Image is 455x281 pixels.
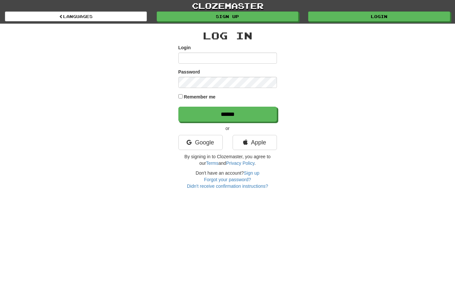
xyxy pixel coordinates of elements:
[206,161,218,166] a: Terms
[184,94,216,100] label: Remember me
[244,170,259,176] a: Sign up
[178,170,277,189] div: Don't have an account?
[5,11,147,21] a: Languages
[178,135,223,150] a: Google
[178,69,200,75] label: Password
[157,11,299,21] a: Sign up
[178,125,277,132] p: or
[178,30,277,41] h2: Log In
[308,11,450,21] a: Login
[187,184,268,189] a: Didn't receive confirmation instructions?
[226,161,254,166] a: Privacy Policy
[204,177,251,182] a: Forgot your password?
[178,44,191,51] label: Login
[178,153,277,166] p: By signing in to Clozemaster, you agree to our and .
[233,135,277,150] a: Apple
